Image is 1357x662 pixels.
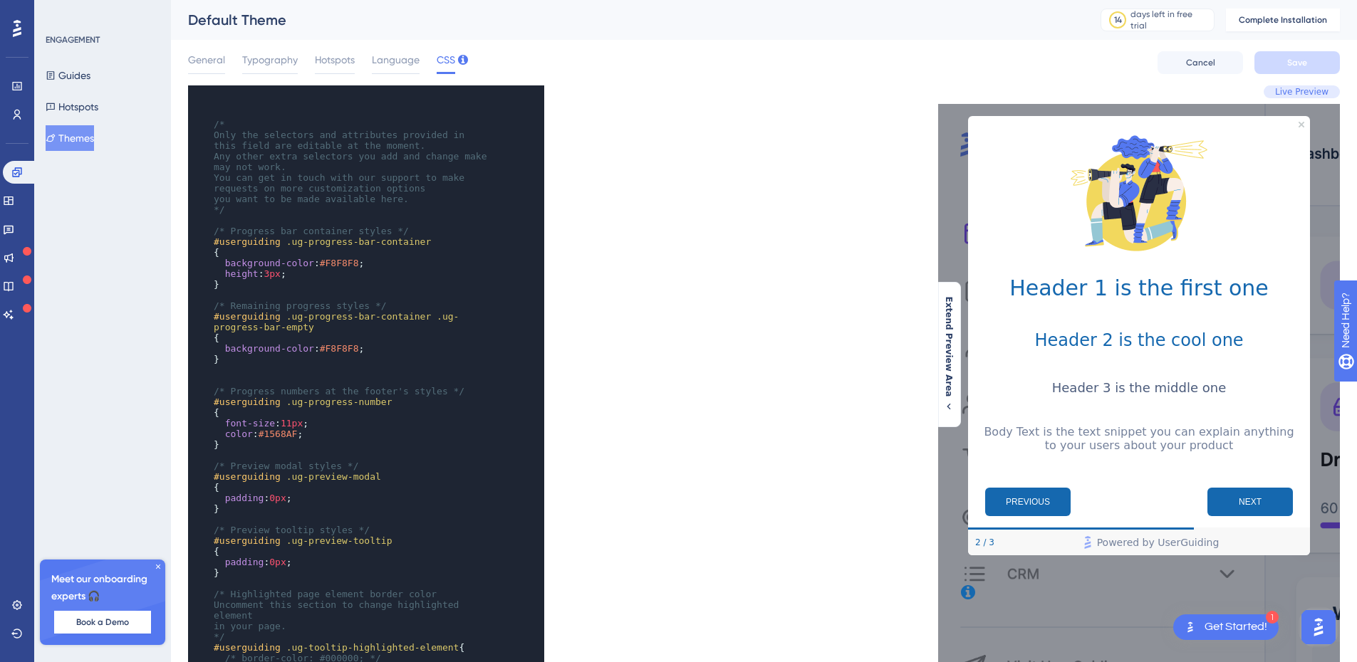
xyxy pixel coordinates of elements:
span: #F8F8F8 [320,258,359,268]
span: CSS [437,51,455,68]
span: background-color [225,343,314,354]
span: .ug-progress-bar-container [286,311,432,322]
div: days left in free trial [1130,9,1210,31]
span: } [214,354,219,364]
span: .ug-progress-bar-container [286,236,432,247]
span: Need Help? [33,4,89,21]
button: Themes [46,125,94,151]
span: #F8F8F8 [320,343,359,354]
span: Hotspots [315,51,355,68]
div: Default Theme [188,10,1065,30]
span: Powered by UserGuiding [159,430,281,447]
span: Cancel [1186,57,1215,68]
span: you want to be made available here. [214,194,409,204]
span: #userguiding [214,311,281,322]
img: launcher-image-alternative-text [1182,619,1199,636]
div: Close Preview [375,643,380,649]
span: You can get in touch with our support to make requests on more customization options [214,172,470,194]
span: #userguiding [214,396,281,407]
h3: Header 3 is the middle one [41,276,360,291]
button: Save [1254,51,1340,74]
span: 3px [264,268,280,279]
span: color [225,429,253,439]
span: { [214,247,219,258]
span: Uncomment this section to change highlighted element [214,599,464,621]
img: Modal Media [130,18,272,160]
span: Extend Preview Area [943,297,955,397]
span: Save [1287,57,1307,68]
span: Meet our onboarding experts 🎧 [51,571,154,605]
h2: Header 2 is the cool one [41,226,360,246]
span: padding [225,557,264,567]
span: /* Progress numbers at the footer's styles */ [214,386,464,396]
span: /* Highlighted page element border color [214,589,437,599]
span: /* Preview modal styles */ [214,461,359,471]
span: #userguiding [214,642,281,653]
span: .ug-preview-tooltip [286,535,392,546]
div: Open Get Started! checklist, remaining modules: 1 [1173,614,1279,640]
button: Extend Preview Area [937,297,960,413]
span: background-color [225,258,314,268]
span: #userguiding [214,471,281,482]
span: Complete Installation [1239,14,1327,26]
span: .ug-progress-bar-empty [214,311,459,332]
span: : ; [214,418,308,429]
span: General [188,51,225,68]
button: Previous [47,384,132,412]
span: 11px [281,418,303,429]
div: Close Preview [360,18,366,23]
span: height [225,268,259,279]
span: font-size [225,418,275,429]
button: Book a Demo [54,611,151,634]
span: Only the selectors and attributes provided in this field are editable at the moment. [214,130,470,151]
span: Book a Demo [76,616,129,628]
button: Cancel [1158,51,1243,74]
span: Any other extra selectors you add and change make may not work. [214,151,492,172]
span: Live Preview [1275,86,1329,98]
div: Footer [30,426,372,451]
div: Step 2 of 3 [37,433,56,444]
span: } [214,503,219,514]
h1: Header 1 is the first one [41,172,360,196]
span: } [214,279,219,290]
span: 0px [269,557,286,567]
span: in your page. [214,621,286,631]
iframe: UserGuiding AI Assistant Launcher [1297,606,1340,648]
span: /* Progress bar container styles */ [214,226,409,236]
span: { [214,642,464,653]
button: Complete Installation [1226,9,1340,31]
span: : ; [214,258,364,268]
span: /* Preview tooltip styles */ [214,525,370,535]
span: .ug-preview-modal [286,471,381,482]
span: padding [225,493,264,503]
span: { [214,407,219,418]
div: ENGAGEMENT [46,34,100,46]
span: { [214,546,219,557]
span: } [214,567,219,578]
span: #1568AF [259,429,298,439]
div: 1 [1266,611,1279,624]
span: : ; [214,557,292,567]
button: Guides [46,63,90,88]
button: Hotspots [46,94,98,120]
span: { [214,482,219,493]
span: : ; [214,429,303,439]
p: Body Text is the text snippet you can explain anything to your users about your product [41,321,360,348]
span: Typography [242,51,298,68]
span: : ; [214,343,364,354]
div: 14 [1114,14,1122,26]
span: } [214,439,219,450]
div: Get Started! [1205,619,1267,635]
span: : ; [214,493,292,503]
span: 0px [269,493,286,503]
span: Language [372,51,420,68]
span: #userguiding [214,236,281,247]
span: #userguiding [214,535,281,546]
span: .ug-progress-number [286,396,392,407]
span: : ; [214,268,286,279]
button: Next [269,384,355,412]
span: .ug-tooltip-highlighted-element [286,642,459,653]
span: /* Remaining progress styles */ [214,300,387,311]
